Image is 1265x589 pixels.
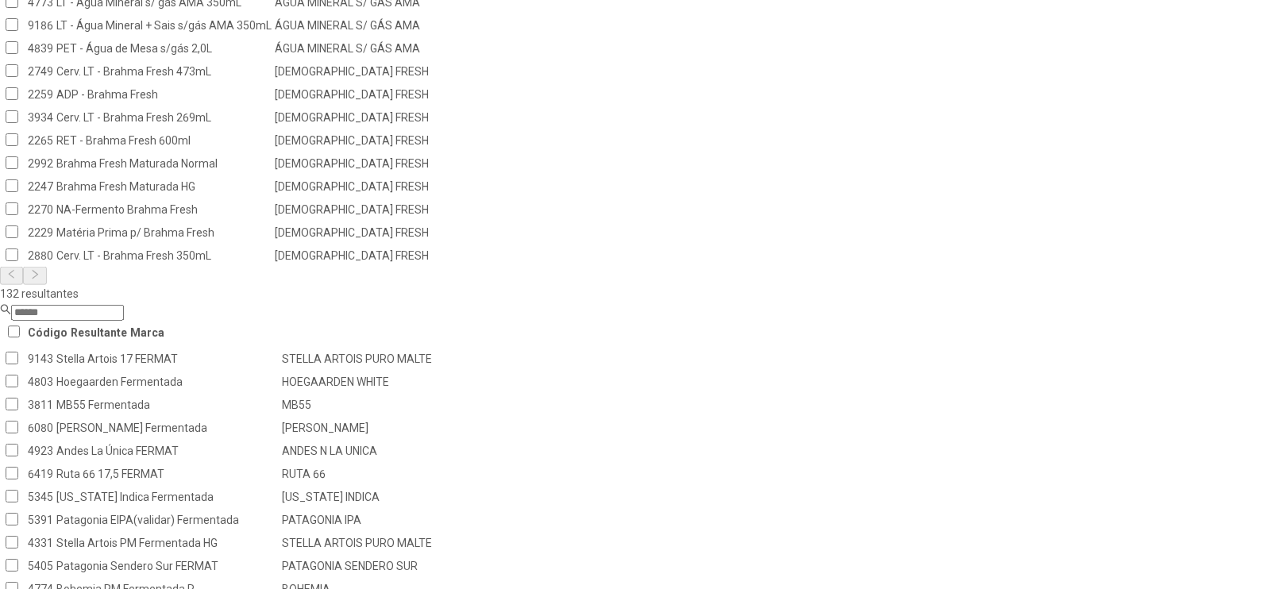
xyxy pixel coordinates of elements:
td: [DEMOGRAPHIC_DATA] FRESH [274,222,430,244]
td: 9143 [27,348,54,370]
td: Stella Artois PM Fermentada HG [56,532,280,553]
td: [DEMOGRAPHIC_DATA] FRESH [274,176,430,198]
td: [DEMOGRAPHIC_DATA] FRESH [274,199,430,221]
td: Stella Artois 17 FERMAT [56,348,280,370]
td: 2259 [27,84,54,106]
td: RET - Brahma Fresh 600ml [56,130,272,152]
td: 2880 [27,245,54,267]
td: RUTA 66 [281,463,433,484]
td: LT - Água Mineral + Sais s/gás AMA 350mL [56,15,272,37]
th: Código [27,322,68,344]
td: 4331 [27,532,54,553]
td: Cerv. LT - Brahma Fresh 269mL [56,107,272,129]
td: [DEMOGRAPHIC_DATA] FRESH [274,245,430,267]
td: [DEMOGRAPHIC_DATA] FRESH [274,153,430,175]
td: 6080 [27,417,54,438]
td: ADP - Brahma Fresh [56,84,272,106]
td: 2265 [27,130,54,152]
td: Hoegaarden Fermentada [56,371,280,393]
td: Cerv. LT - Brahma Fresh 350mL [56,245,272,267]
td: 5405 [27,555,54,576]
td: PET - Água de Mesa s/gás 2,0L [56,38,272,60]
td: [US_STATE] Indica Fermentada [56,486,280,507]
td: 2749 [27,61,54,83]
td: [PERSON_NAME] [281,417,433,438]
td: 2229 [27,222,54,244]
td: 2992 [27,153,54,175]
td: 3934 [27,107,54,129]
td: Matéria Prima p/ Brahma Fresh [56,222,272,244]
td: 4839 [27,38,54,60]
td: Patagonia EIPA(validar) Fermentada [56,509,280,530]
td: Brahma Fresh Maturada HG [56,176,272,198]
td: 2270 [27,199,54,221]
td: [US_STATE] INDICA [281,486,433,507]
td: 3811 [27,395,54,416]
td: MB55 Fermentada [56,395,280,416]
td: 4923 [27,440,54,461]
th: Resultante [70,322,128,344]
td: 6419 [27,463,54,484]
td: NA-Fermento Brahma Fresh [56,199,272,221]
td: MB55 [281,395,433,416]
td: 4803 [27,371,54,393]
td: [DEMOGRAPHIC_DATA] FRESH [274,130,430,152]
td: STELLA ARTOIS PURO MALTE [281,532,433,553]
td: 2247 [27,176,54,198]
td: [PERSON_NAME] Fermentada [56,417,280,438]
td: HOEGAARDEN WHITE [281,371,433,393]
td: Brahma Fresh Maturada Normal [56,153,272,175]
td: Ruta 66 17,5 FERMAT [56,463,280,484]
td: 5391 [27,509,54,530]
td: 5345 [27,486,54,507]
td: Patagonia Sendero Sur FERMAT [56,555,280,576]
td: ÁGUA MINERAL S/ GÁS AMA [274,38,430,60]
td: PATAGONIA IPA [281,509,433,530]
td: ÁGUA MINERAL S/ GÁS AMA [274,15,430,37]
td: [DEMOGRAPHIC_DATA] FRESH [274,61,430,83]
td: Cerv. LT - Brahma Fresh 473mL [56,61,272,83]
td: Andes La Única FERMAT [56,440,280,461]
td: PATAGONIA SENDERO SUR [281,555,433,576]
td: STELLA ARTOIS PURO MALTE [281,348,433,370]
td: 9186 [27,15,54,37]
td: [DEMOGRAPHIC_DATA] FRESH [274,84,430,106]
th: Marca [129,322,165,344]
td: ANDES N LA UNICA [281,440,433,461]
td: [DEMOGRAPHIC_DATA] FRESH [274,107,430,129]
